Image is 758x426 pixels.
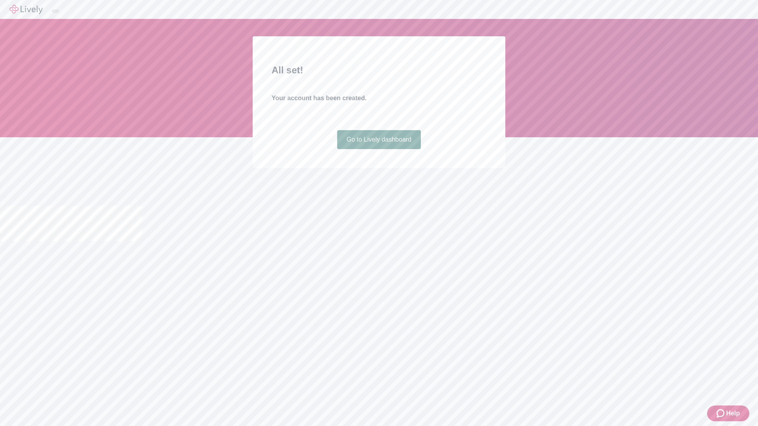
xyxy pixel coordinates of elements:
[272,63,486,77] h2: All set!
[726,409,740,418] span: Help
[717,409,726,418] svg: Zendesk support icon
[52,10,58,12] button: Log out
[337,130,421,149] a: Go to Lively dashboard
[272,93,486,103] h4: Your account has been created.
[9,5,43,14] img: Lively
[707,405,749,421] button: Zendesk support iconHelp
